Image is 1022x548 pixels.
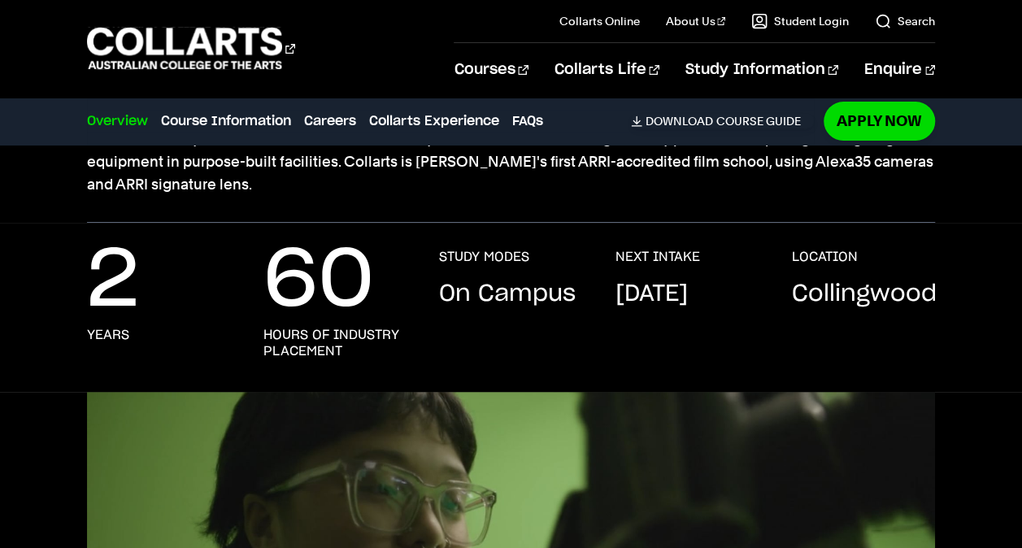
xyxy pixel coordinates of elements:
[439,249,529,265] h3: STUDY MODES
[369,111,499,131] a: Collarts Experience
[87,128,935,196] p: Learn the skills you need to become a screen storyteller from award-winning industry professional...
[875,13,935,29] a: Search
[615,278,688,311] p: [DATE]
[87,111,148,131] a: Overview
[304,111,356,131] a: Careers
[87,25,295,72] div: Go to homepage
[512,111,543,131] a: FAQs
[631,114,814,128] a: DownloadCourse Guide
[439,278,576,311] p: On Campus
[559,13,640,29] a: Collarts Online
[864,43,935,97] a: Enquire
[646,114,713,128] span: Download
[751,13,849,29] a: Student Login
[554,43,659,97] a: Collarts Life
[791,278,936,311] p: Collingwood
[263,249,374,314] p: 60
[685,43,838,97] a: Study Information
[824,102,935,140] a: Apply Now
[615,249,700,265] h3: NEXT INTAKE
[666,13,726,29] a: About Us
[263,327,407,359] h3: hours of industry placement
[791,249,857,265] h3: LOCATION
[161,111,291,131] a: Course Information
[87,249,139,314] p: 2
[87,327,129,343] h3: years
[454,43,528,97] a: Courses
